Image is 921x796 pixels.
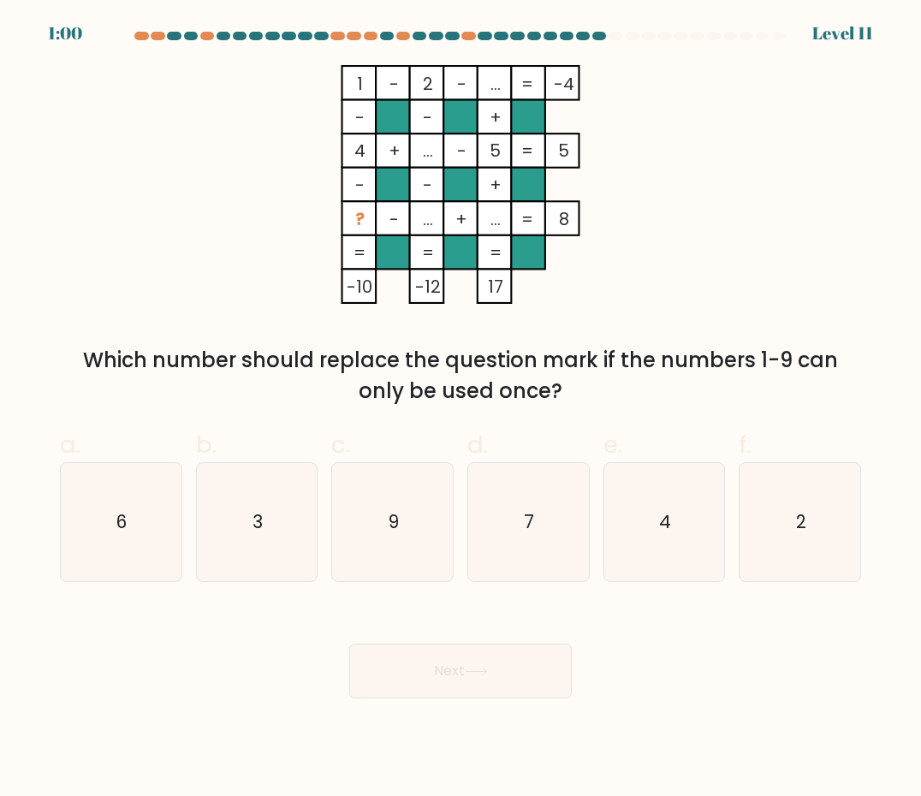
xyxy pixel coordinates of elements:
[457,72,466,96] tspan: -
[490,173,502,197] tspan: +
[490,241,502,264] tspan: =
[423,105,432,129] tspan: -
[490,72,501,96] tspan: ...
[490,139,501,163] tspan: 5
[355,207,365,231] tspan: ?
[796,509,806,534] text: 2
[558,139,569,163] tspan: 5
[423,72,433,96] tspan: 2
[196,428,217,461] span: b.
[455,207,467,231] tspan: +
[117,509,128,534] text: 6
[355,173,365,197] tspan: -
[559,207,569,231] tspan: 8
[603,428,622,461] span: e.
[423,173,432,197] tspan: -
[389,72,399,96] tspan: -
[48,21,82,46] div: 1:00
[354,241,365,264] tspan: =
[490,105,502,129] tspan: +
[423,207,433,231] tspan: ...
[60,428,80,461] span: a.
[423,139,433,163] tspan: ...
[389,509,399,534] text: 9
[355,105,365,129] tspan: -
[347,275,372,299] tspan: -10
[457,139,466,163] tspan: -
[739,428,751,461] span: f.
[389,139,401,163] tspan: +
[389,207,399,231] tspan: -
[490,207,501,231] tspan: ...
[349,644,572,698] button: Next
[812,21,873,46] div: Level 11
[521,139,533,163] tspan: =
[354,139,365,163] tspan: 4
[70,345,851,407] div: Which number should replace the question mark if the numbers 1-9 can only be used once?
[253,509,263,534] text: 3
[521,72,533,96] tspan: =
[525,509,535,534] text: 7
[488,275,503,299] tspan: 17
[331,428,350,461] span: c.
[415,275,441,299] tspan: -12
[467,428,488,461] span: d.
[357,72,363,96] tspan: 1
[422,241,434,264] tspan: =
[521,207,533,231] tspan: =
[554,72,574,96] tspan: -4
[659,509,671,534] text: 4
